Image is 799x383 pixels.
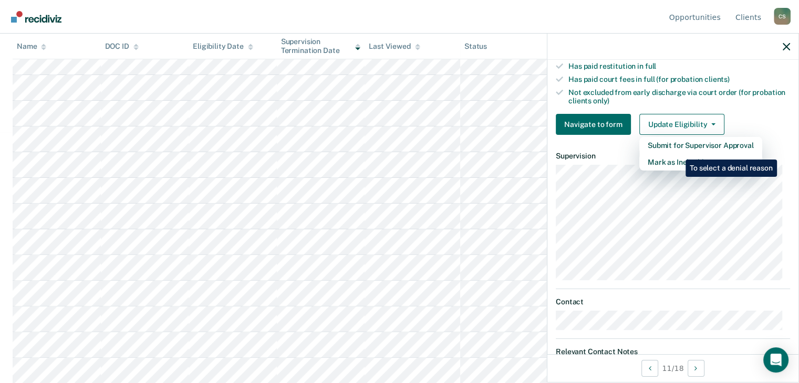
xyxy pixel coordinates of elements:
div: 11 / 18 [547,354,798,382]
button: Update Eligibility [639,114,724,135]
button: Next Opportunity [688,360,704,377]
span: full [645,62,656,70]
div: Eligibility Date [193,42,253,51]
div: Has paid court fees in full (for probation [568,75,790,84]
dt: Contact [556,297,790,306]
a: Navigate to form link [556,114,635,135]
div: C S [774,8,791,25]
div: DOC ID [105,42,139,51]
button: Profile dropdown button [774,8,791,25]
span: only) [593,97,609,105]
div: Open Intercom Messenger [763,347,788,373]
dt: Supervision [556,152,790,161]
div: Dropdown Menu [639,137,762,171]
img: Recidiviz [11,11,61,23]
div: Has paid restitution in [568,62,790,71]
div: Not excluded from early discharge via court order (for probation clients [568,88,790,106]
button: Submit for Supervisor Approval [639,137,762,154]
div: Status [464,42,487,51]
div: Name [17,42,46,51]
button: Mark as Ineligible [639,154,762,171]
span: clients) [704,75,730,83]
div: Last Viewed [369,42,420,51]
dt: Relevant Contact Notes [556,347,790,356]
div: Supervision Termination Date [281,37,361,55]
button: Previous Opportunity [641,360,658,377]
button: Navigate to form [556,114,631,135]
